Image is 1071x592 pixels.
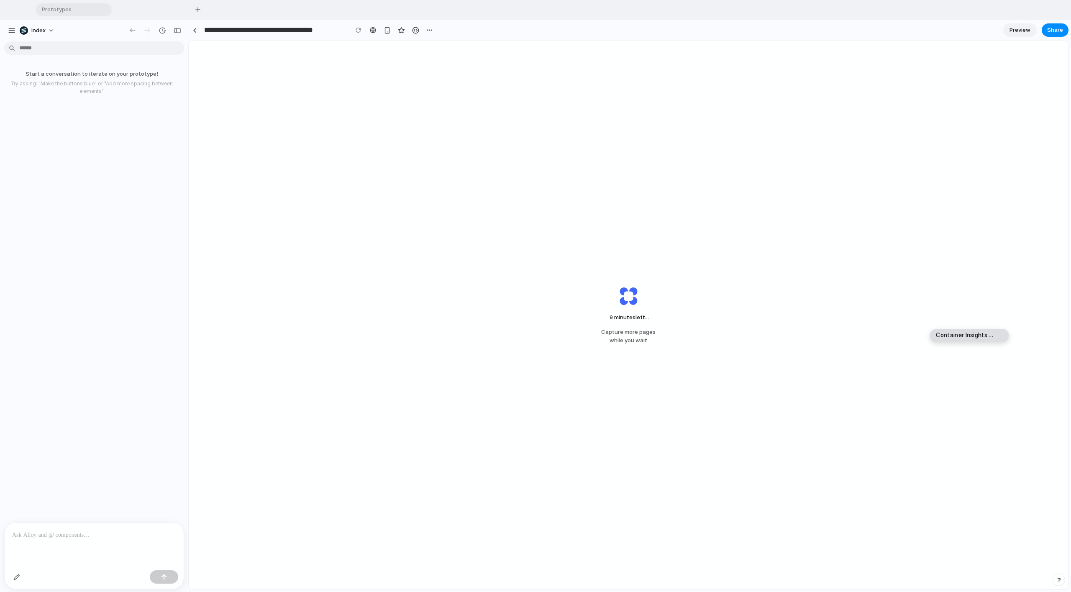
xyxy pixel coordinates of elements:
[601,328,656,344] span: Capture more pages while you wait
[38,5,98,14] span: Prototypes
[610,314,613,320] span: 9
[1047,26,1063,34] span: Share
[3,70,180,78] p: Start a conversation to iterate on your prototype!
[3,80,180,95] p: Try asking: "Make the buttons blue" or "Add more spacing between elements"
[31,26,46,35] span: Index
[16,24,59,37] button: Index
[36,3,111,16] div: Prototypes
[1003,23,1037,37] a: Preview
[605,313,651,322] span: minutes left ...
[1010,26,1030,34] span: Preview
[1042,23,1068,37] button: Share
